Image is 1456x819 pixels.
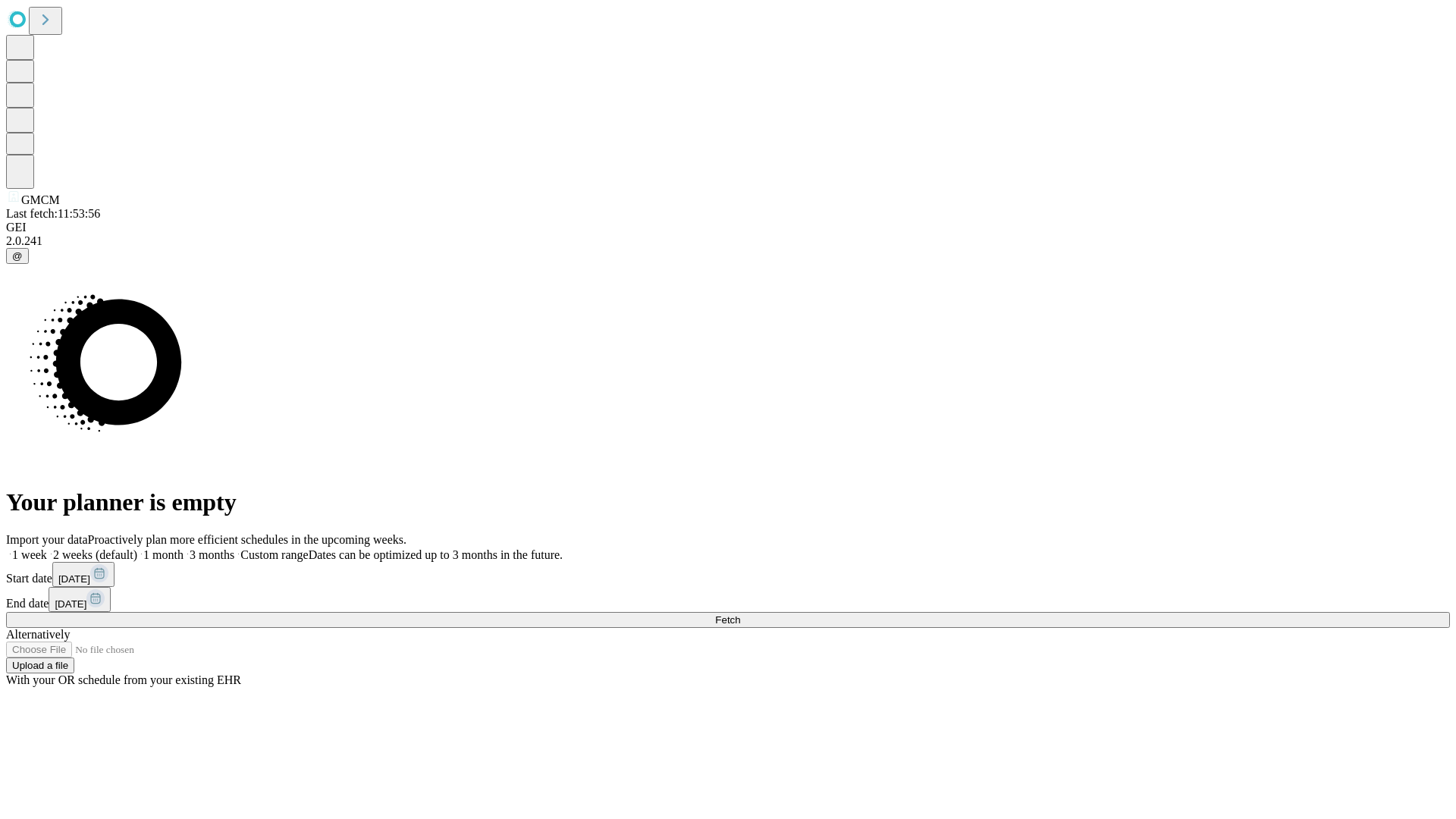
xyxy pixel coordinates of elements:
[55,598,86,610] span: [DATE]
[6,533,88,546] span: Import your data
[309,548,563,561] span: Dates can be optimized up to 3 months in the future.
[6,628,70,641] span: Alternatively
[143,548,184,561] span: 1 month
[12,250,23,262] span: @
[53,548,137,561] span: 2 weeks (default)
[12,548,47,561] span: 1 week
[49,587,111,612] button: [DATE]
[88,533,406,546] span: Proactively plan more efficient schedules in the upcoming weeks.
[6,673,241,686] span: With your OR schedule from your existing EHR
[6,612,1450,628] button: Fetch
[21,193,60,206] span: GMCM
[190,548,234,561] span: 3 months
[6,207,100,220] span: Last fetch: 11:53:56
[6,562,1450,587] div: Start date
[6,221,1450,234] div: GEI
[715,614,740,626] span: Fetch
[6,234,1450,248] div: 2.0.241
[52,562,115,587] button: [DATE]
[6,488,1450,516] h1: Your planner is empty
[6,657,74,673] button: Upload a file
[240,548,308,561] span: Custom range
[6,587,1450,612] div: End date
[58,573,90,585] span: [DATE]
[6,248,29,264] button: @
